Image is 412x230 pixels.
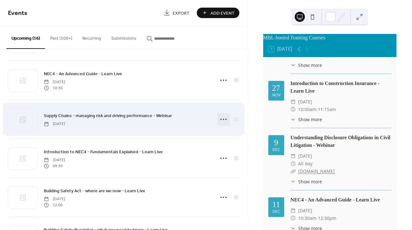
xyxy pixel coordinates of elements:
span: 10:30 [44,85,65,91]
a: [DOMAIN_NAME] [298,168,335,174]
div: ​ [291,152,296,160]
button: Past (100+) [45,26,77,48]
button: Recurring [77,26,106,48]
span: 09:30 [44,163,65,169]
span: Introduction to NEC4 - Fundamentals Explained - Learn Live [44,149,163,155]
span: Export [173,10,189,16]
div: MBL-hosted Training Courses [263,34,396,42]
button: ​Show more [291,116,322,123]
span: All day [298,160,312,168]
a: Building Safety Act - where are we now - Learn Live [44,187,145,194]
span: - [316,214,318,222]
div: ​ [291,98,296,106]
a: Export [159,8,194,18]
div: ​ [291,62,296,69]
button: ​Show more [291,62,322,69]
span: Supply Chains - managing risk and driving performance - Webinar [44,113,172,119]
div: 27 [272,84,280,92]
button: Upcoming (16) [6,26,45,49]
a: Introduction to NEC4 - Fundamentals Explained - Learn Live [44,148,163,155]
div: ​ [291,160,296,168]
span: 10:00am [298,106,316,113]
span: 12:00 [44,202,65,208]
span: [DATE] [298,207,312,214]
span: NEC4 - An Advanced Guide - Learn Live [44,71,122,77]
span: - [316,106,318,113]
button: Add Event [197,8,239,18]
button: ​Show more [291,178,322,185]
span: Show more [298,178,322,185]
div: ​ [291,106,296,113]
div: NEC4 - An Advanced Guide - Learn Live [291,196,391,204]
div: Nov [272,93,280,97]
span: 11:15am [318,106,336,113]
span: [DATE] [44,157,65,163]
div: Dec [272,148,280,152]
span: [DATE] [298,152,312,160]
div: ​ [291,178,296,185]
span: 10:30am [298,214,316,222]
div: ​ [291,168,296,175]
div: 9 [274,139,278,147]
span: Add Event [210,10,235,16]
span: Show more [298,116,322,123]
span: 12:30pm [318,214,336,222]
span: [DATE] [44,79,65,85]
button: Submissions [106,26,141,48]
span: Events [8,7,27,19]
div: Dec [272,210,280,214]
a: Supply Chains - managing risk and driving performance - Webinar [44,112,172,119]
a: Understanding Disclosure Obligations in Civil Litigation - Webinar [291,135,390,148]
span: [DATE] [298,98,312,106]
div: 11 [272,200,280,208]
div: ​ [291,207,296,214]
a: NEC4 - An Advanced Guide - Learn Live [44,70,122,77]
div: ​ [291,214,296,222]
span: [DATE] [44,121,65,127]
span: [DATE] [44,196,65,202]
span: Show more [298,62,322,69]
div: Introduction to Construction Insurance - Learn Live [291,80,391,95]
div: ​ [291,116,296,123]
